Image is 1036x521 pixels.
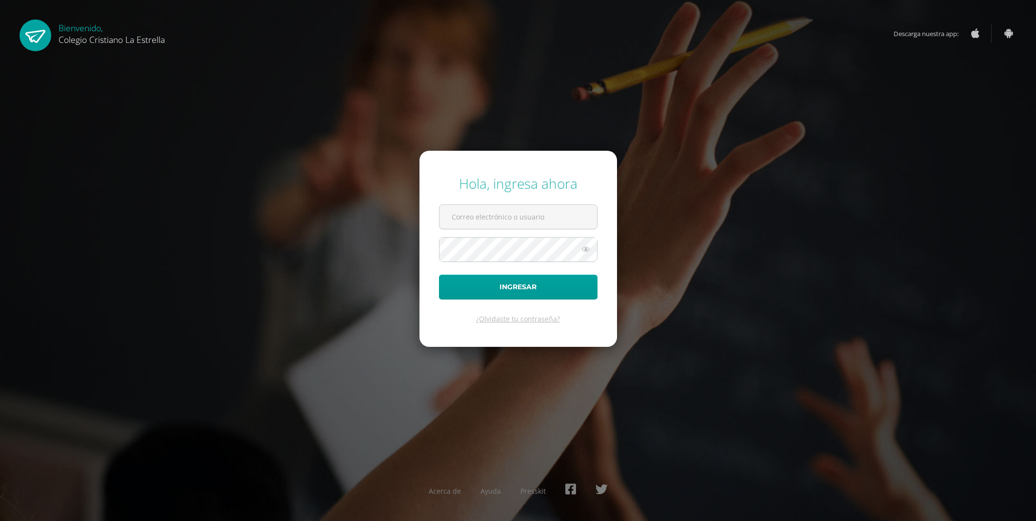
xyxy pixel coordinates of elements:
button: Ingresar [439,275,598,300]
a: ¿Olvidaste tu contraseña? [476,314,560,323]
div: Bienvenido, [59,20,165,45]
span: Colegio Cristiano La Estrella [59,34,165,45]
a: Acerca de [429,486,461,496]
span: Descarga nuestra app: [894,24,968,43]
div: Hola, ingresa ahora [439,174,598,193]
a: Presskit [520,486,546,496]
input: Correo electrónico o usuario [439,205,597,229]
a: Ayuda [480,486,501,496]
